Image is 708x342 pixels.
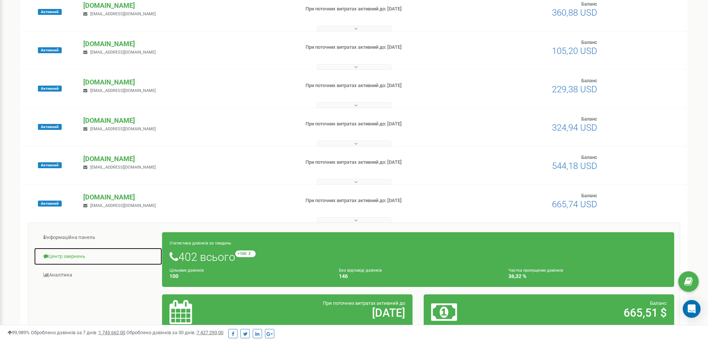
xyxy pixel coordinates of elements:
span: [EMAIL_ADDRESS][DOMAIN_NAME] [90,50,156,55]
u: 1 745 662,00 [98,330,125,335]
span: Баланс [581,78,597,83]
p: При поточних витратах активний до: [DATE] [305,44,460,51]
h4: 36,32 % [508,274,667,279]
span: Активний [38,9,62,15]
h2: [DATE] [252,307,405,319]
p: [DOMAIN_NAME] [83,116,293,125]
span: [EMAIL_ADDRESS][DOMAIN_NAME] [90,165,156,170]
span: 324,94 USD [552,122,597,133]
span: Баланс [581,154,597,160]
small: +160 [235,250,256,257]
p: При поточних витратах активний до: [DATE] [305,6,460,13]
h1: 402 всього [169,250,667,263]
p: При поточних витратах активний до: [DATE] [305,159,460,166]
span: Оброблено дзвінків за 30 днів : [126,330,223,335]
u: 7 427 293,00 [197,330,223,335]
span: [EMAIL_ADDRESS][DOMAIN_NAME] [90,127,156,131]
span: Активний [38,86,62,92]
span: Активний [38,201,62,207]
p: [DOMAIN_NAME] [83,154,293,164]
a: Аналiтика [34,266,162,284]
span: 544,18 USD [552,161,597,171]
small: Статистика дзвінків за тиждень [169,241,231,246]
span: Баланс [581,39,597,45]
p: [DOMAIN_NAME] [83,77,293,87]
div: Open Intercom Messenger [683,300,701,318]
span: Баланс [581,193,597,198]
a: Інформаційна панель [34,228,162,247]
span: Баланс [581,116,597,122]
span: 229,38 USD [552,84,597,95]
p: При поточних витратах активний до: [DATE] [305,121,460,128]
small: Без відповіді дзвінків [339,268,382,273]
h4: 100 [169,274,328,279]
small: Цільових дзвінків [169,268,204,273]
p: При поточних витратах активний до: [DATE] [305,197,460,204]
span: Баланс [650,300,667,306]
p: При поточних витратах активний до: [DATE] [305,82,460,89]
span: Активний [38,162,62,168]
a: Центр звернень [34,247,162,266]
h2: 665,51 $ [513,307,667,319]
span: Активний [38,124,62,130]
span: При поточних витратах активний до [323,300,405,306]
span: [EMAIL_ADDRESS][DOMAIN_NAME] [90,88,156,93]
p: [DOMAIN_NAME] [83,39,293,49]
span: Оброблено дзвінків за 7 днів : [31,330,125,335]
span: Баланс [581,1,597,7]
span: 360,88 USD [552,7,597,18]
p: [DOMAIN_NAME] [83,192,293,202]
span: [EMAIL_ADDRESS][DOMAIN_NAME] [90,203,156,208]
small: Частка пропущених дзвінків [508,268,563,273]
span: 665,74 USD [552,199,597,210]
span: 99,989% [7,330,30,335]
h4: 146 [339,274,497,279]
span: 105,20 USD [552,46,597,56]
span: [EMAIL_ADDRESS][DOMAIN_NAME] [90,12,156,16]
span: Активний [38,47,62,53]
p: [DOMAIN_NAME] [83,1,293,10]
